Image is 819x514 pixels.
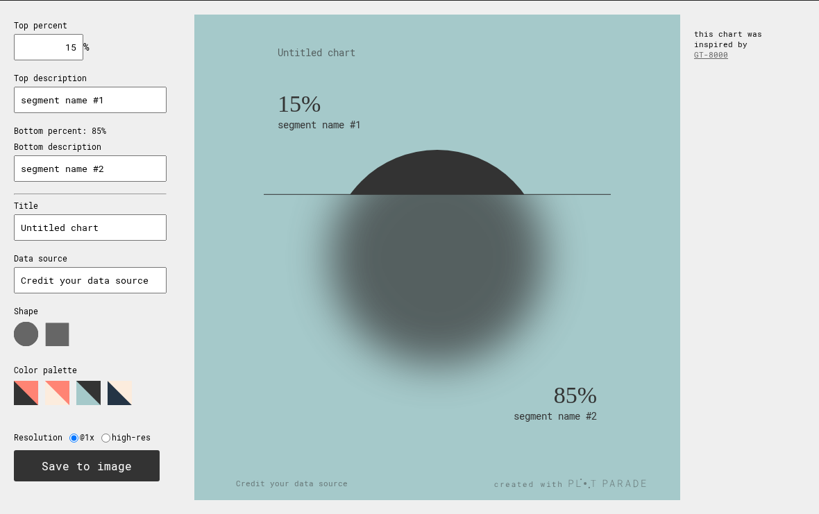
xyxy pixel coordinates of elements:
p: Bottom description [14,142,167,152]
text: Untitled chart [278,46,355,59]
p: Bottom percent: 85% [14,126,167,136]
p: Data source [14,253,167,264]
label: Resolution [14,432,69,443]
text: 15% [278,91,321,117]
label: @1x [80,432,101,443]
p: Top percent [14,20,167,31]
text: segment name #1 [278,118,361,131]
text: 85% [554,382,597,408]
p: Color palette [14,365,167,375]
p: Shape [14,306,167,316]
div: this chart was inspired by [680,15,805,74]
label: high-res [112,432,158,443]
a: GT-8000 [694,49,728,60]
p: Title [14,200,167,211]
text: Credit your data source [236,478,348,488]
p: Top description [14,73,167,83]
button: Save to image [14,450,160,481]
text: segment name #2 [514,409,597,422]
